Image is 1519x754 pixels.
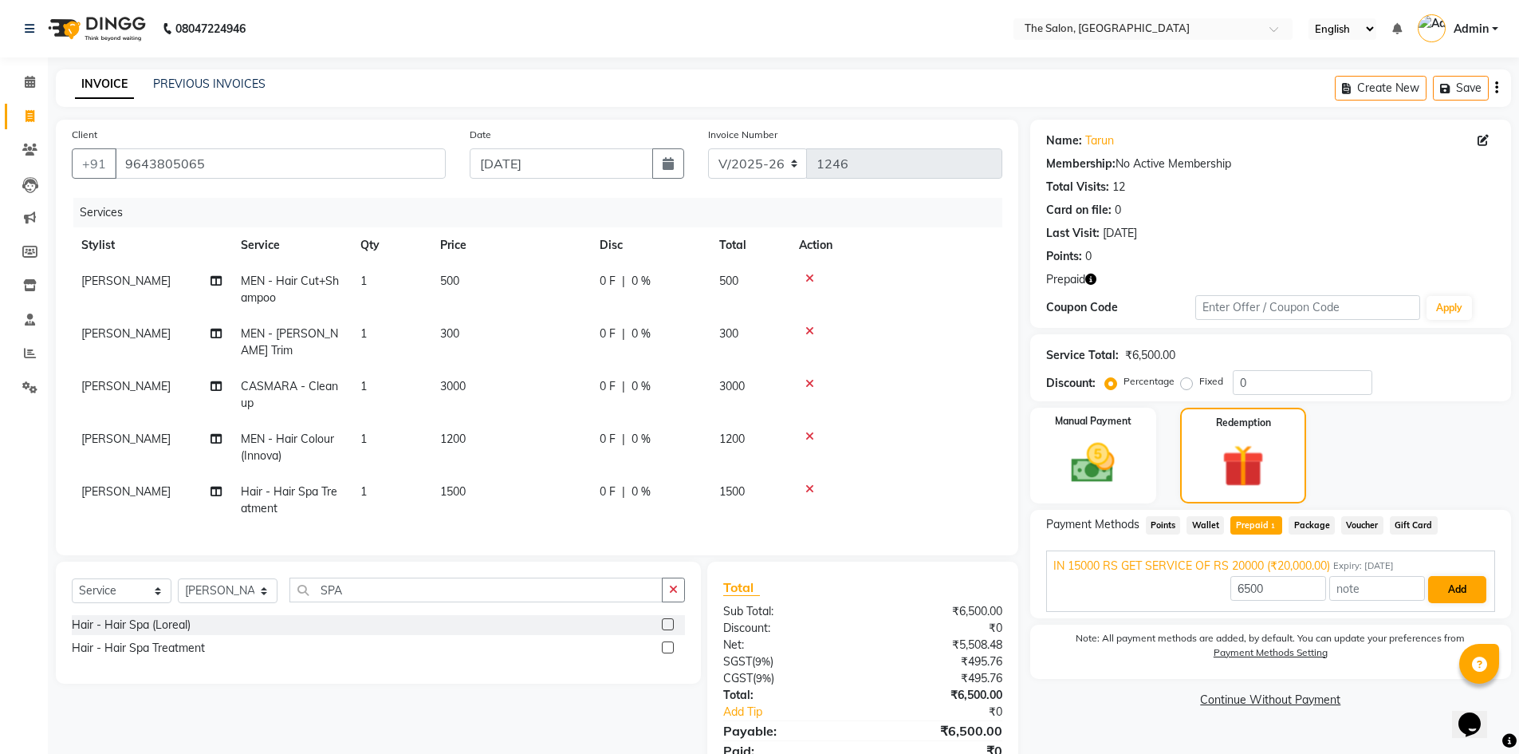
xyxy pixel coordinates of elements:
[632,484,651,500] span: 0 %
[1333,559,1394,573] span: Expiry: [DATE]
[755,655,770,668] span: 9%
[289,578,663,602] input: Search or Scan
[711,721,863,740] div: Payable:
[632,378,651,395] span: 0 %
[1289,516,1335,535] span: Package
[723,579,760,596] span: Total
[81,432,171,446] span: [PERSON_NAME]
[710,227,789,263] th: Total
[1046,156,1495,172] div: No Active Membership
[888,704,1014,720] div: ₹0
[600,326,616,342] span: 0 F
[1046,347,1119,364] div: Service Total:
[711,670,863,687] div: ( )
[360,484,367,499] span: 1
[1085,248,1092,265] div: 0
[115,148,446,179] input: Search by Name/Mobile/Email/Code
[863,670,1014,687] div: ₹495.76
[1055,414,1131,428] label: Manual Payment
[1428,576,1486,603] button: Add
[1046,225,1100,242] div: Last Visit:
[756,672,771,685] span: 9%
[622,484,625,500] span: |
[1046,516,1139,533] span: Payment Methods
[1046,375,1096,392] div: Discount:
[81,326,171,341] span: [PERSON_NAME]
[470,128,491,142] label: Date
[1418,14,1446,42] img: Admin
[1186,516,1224,535] span: Wallet
[360,326,367,341] span: 1
[241,484,337,515] span: Hair - Hair Spa Treatment
[708,128,777,142] label: Invoice Number
[863,653,1014,670] div: ₹495.76
[360,432,367,446] span: 1
[81,274,171,288] span: [PERSON_NAME]
[711,653,863,670] div: ( )
[622,273,625,290] span: |
[1057,438,1128,488] img: _cash.svg
[711,704,887,720] a: Add Tip
[863,637,1014,653] div: ₹5,508.48
[789,227,1002,263] th: Action
[622,378,625,395] span: |
[1390,516,1438,535] span: Gift Card
[41,6,150,51] img: logo
[723,671,753,685] span: CGST
[622,431,625,448] span: |
[1214,645,1328,660] label: Payment Methods Setting
[723,654,752,669] span: SGST
[1454,21,1489,38] span: Admin
[72,148,116,179] button: +91
[81,484,171,499] span: [PERSON_NAME]
[241,274,339,305] span: MEN - Hair Cut+Shampoo
[719,274,738,288] span: 500
[863,721,1014,740] div: ₹6,500.00
[440,379,466,393] span: 3000
[719,484,745,499] span: 1500
[863,603,1014,620] div: ₹6,500.00
[75,70,134,99] a: INVOICE
[440,326,459,341] span: 300
[1230,516,1282,535] span: Prepaid
[1053,558,1330,574] span: IN 15000 RS GET SERVICE OF RS 20000 (₹20,000.00)
[241,432,334,463] span: MEN - Hair Colour (Innova)
[153,77,266,91] a: PREVIOUS INVOICES
[711,687,863,704] div: Total:
[632,431,651,448] span: 0 %
[1124,374,1175,389] label: Percentage
[1427,296,1472,320] button: Apply
[600,484,616,500] span: 0 F
[1230,576,1326,601] input: Amount
[1046,156,1116,172] div: Membership:
[1433,76,1489,101] button: Save
[440,484,466,499] span: 1500
[600,273,616,290] span: 0 F
[1125,347,1175,364] div: ₹6,500.00
[1195,295,1420,320] input: Enter Offer / Coupon Code
[72,227,231,263] th: Stylist
[431,227,590,263] th: Price
[1046,132,1082,149] div: Name:
[1209,440,1277,492] img: _gift.svg
[1112,179,1125,195] div: 12
[711,620,863,637] div: Discount:
[1269,522,1277,531] span: 1
[1115,202,1121,219] div: 0
[719,432,745,446] span: 1200
[1033,692,1508,709] a: Continue Without Payment
[1341,516,1383,535] span: Voucher
[360,379,367,393] span: 1
[1199,374,1223,389] label: Fixed
[73,198,1014,227] div: Services
[1335,76,1427,101] button: Create New
[1046,271,1085,288] span: Prepaid
[440,432,466,446] span: 1200
[440,274,459,288] span: 500
[719,326,738,341] span: 300
[632,273,651,290] span: 0 %
[1046,202,1112,219] div: Card on file:
[600,378,616,395] span: 0 F
[175,6,246,51] b: 08047224946
[351,227,431,263] th: Qty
